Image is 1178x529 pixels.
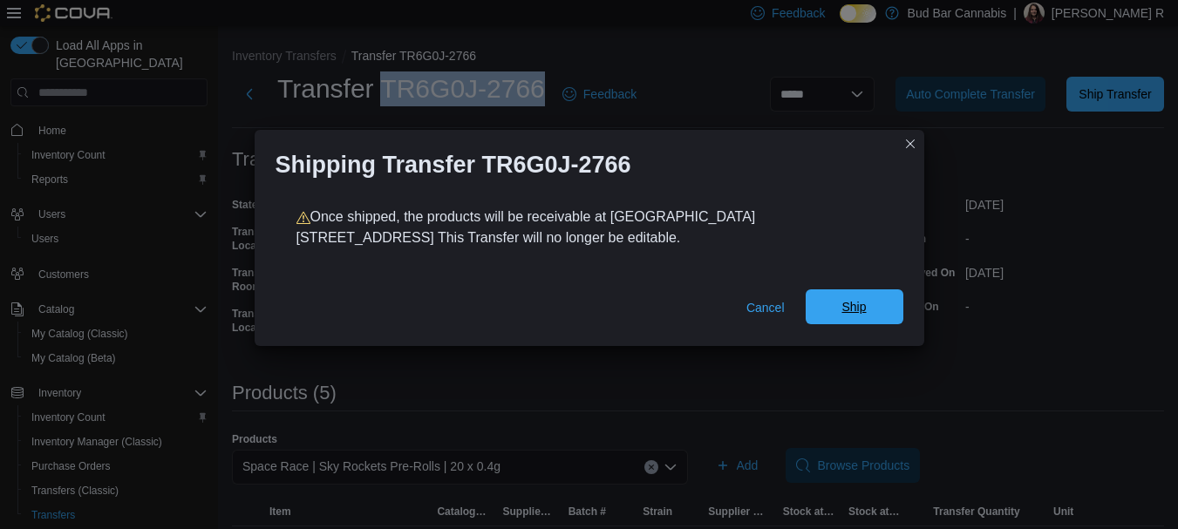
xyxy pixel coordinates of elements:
[841,298,866,315] span: Ship
[276,151,631,179] h1: Shipping Transfer TR6G0J-2766
[746,299,785,316] span: Cancel
[739,290,792,325] button: Cancel
[900,133,921,154] button: Closes this modal window
[806,289,903,324] button: Ship
[296,207,882,248] p: Once shipped, the products will be receivable at [GEOGRAPHIC_DATA][STREET_ADDRESS] This Transfer ...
